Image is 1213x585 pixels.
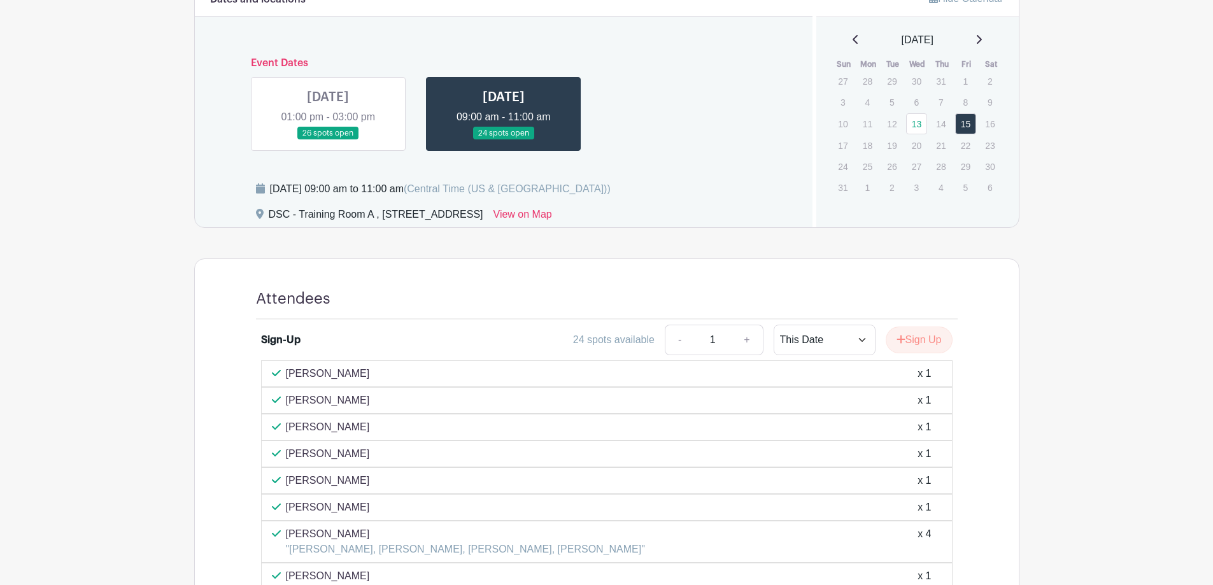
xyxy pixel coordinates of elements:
[881,157,902,176] p: 26
[270,181,611,197] div: [DATE] 09:00 am to 11:00 am
[918,419,931,435] div: x 1
[286,366,370,381] p: [PERSON_NAME]
[881,71,902,91] p: 29
[955,178,976,197] p: 5
[857,157,878,176] p: 25
[256,290,330,308] h4: Attendees
[856,58,881,71] th: Mon
[955,157,976,176] p: 29
[906,92,927,112] p: 6
[286,419,370,435] p: [PERSON_NAME]
[930,114,951,134] p: 14
[241,57,767,69] h6: Event Dates
[930,58,954,71] th: Thu
[731,325,763,355] a: +
[832,157,853,176] p: 24
[881,92,902,112] p: 5
[906,178,927,197] p: 3
[857,178,878,197] p: 1
[906,113,927,134] a: 13
[832,178,853,197] p: 31
[286,568,370,584] p: [PERSON_NAME]
[918,446,931,462] div: x 1
[918,526,931,557] div: x 4
[906,71,927,91] p: 30
[954,58,979,71] th: Fri
[902,32,933,48] span: [DATE]
[906,136,927,155] p: 20
[832,114,853,134] p: 10
[857,71,878,91] p: 28
[979,58,1004,71] th: Sat
[286,446,370,462] p: [PERSON_NAME]
[261,332,301,348] div: Sign-Up
[286,542,645,557] p: "[PERSON_NAME], [PERSON_NAME], [PERSON_NAME], [PERSON_NAME]"
[955,92,976,112] p: 8
[573,332,655,348] div: 24 spots available
[918,393,931,408] div: x 1
[918,473,931,488] div: x 1
[979,157,1000,176] p: 30
[286,526,645,542] p: [PERSON_NAME]
[930,136,951,155] p: 21
[886,327,953,353] button: Sign Up
[857,114,878,134] p: 11
[955,71,976,91] p: 1
[881,58,905,71] th: Tue
[832,92,853,112] p: 3
[918,500,931,515] div: x 1
[930,71,951,91] p: 31
[955,113,976,134] a: 15
[404,183,611,194] span: (Central Time (US & [GEOGRAPHIC_DATA]))
[857,136,878,155] p: 18
[979,71,1000,91] p: 2
[881,114,902,134] p: 12
[269,207,483,227] div: DSC - Training Room A , [STREET_ADDRESS]
[930,157,951,176] p: 28
[881,178,902,197] p: 2
[930,178,951,197] p: 4
[857,92,878,112] p: 4
[881,136,902,155] p: 19
[286,393,370,408] p: [PERSON_NAME]
[832,58,856,71] th: Sun
[832,71,853,91] p: 27
[979,178,1000,197] p: 6
[493,207,552,227] a: View on Map
[955,136,976,155] p: 22
[918,366,931,381] div: x 1
[665,325,694,355] a: -
[832,136,853,155] p: 17
[905,58,930,71] th: Wed
[979,92,1000,112] p: 9
[918,568,931,584] div: x 1
[979,114,1000,134] p: 16
[286,473,370,488] p: [PERSON_NAME]
[906,157,927,176] p: 27
[286,500,370,515] p: [PERSON_NAME]
[930,92,951,112] p: 7
[979,136,1000,155] p: 23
